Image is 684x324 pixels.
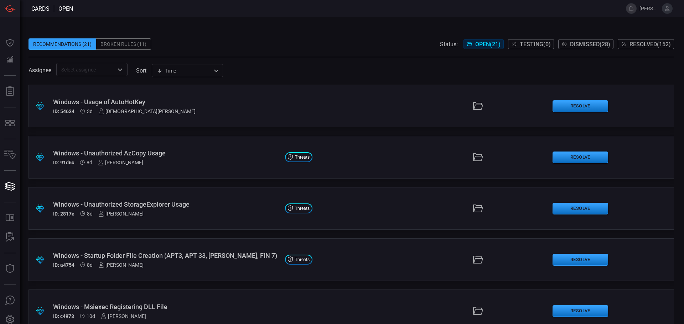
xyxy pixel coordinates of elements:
button: Resolve [553,305,608,317]
button: Threat Intelligence [1,260,19,277]
span: [PERSON_NAME].[PERSON_NAME] [639,6,659,11]
span: Cards [31,5,50,12]
div: [PERSON_NAME] [98,211,144,217]
span: Dismissed ( 28 ) [570,41,610,48]
button: Open(21) [463,39,504,49]
button: Ask Us A Question [1,292,19,309]
span: Aug 12, 2025 3:45 AM [87,262,93,268]
input: Select assignee [58,65,114,74]
button: Resolved(152) [618,39,674,49]
span: Resolved ( 152 ) [629,41,671,48]
span: Threats [295,155,310,159]
span: Testing ( 0 ) [520,41,551,48]
button: Resolve [553,254,608,266]
div: [DEMOGRAPHIC_DATA][PERSON_NAME] [98,108,196,114]
div: [PERSON_NAME] [101,313,146,319]
button: Dashboard [1,34,19,51]
button: MITRE - Detection Posture [1,115,19,132]
span: Threats [295,257,310,262]
label: sort [136,67,146,74]
div: Windows - Unauthorized StorageExplorer Usage [53,201,279,208]
button: Cards [1,178,19,195]
div: Broken Rules (11) [96,38,151,50]
h5: ID: 91d6c [53,160,74,165]
button: Dismissed(28) [558,39,613,49]
span: Aug 12, 2025 3:45 AM [87,211,93,217]
span: open [58,5,73,12]
span: Aug 12, 2025 3:45 AM [87,160,92,165]
span: Aug 09, 2025 10:40 PM [87,313,95,319]
span: Assignee [28,67,51,74]
button: Testing(0) [508,39,554,49]
div: [PERSON_NAME] [98,262,144,268]
div: Windows - Usage of AutoHotKey [53,98,279,106]
span: Open ( 21 ) [475,41,501,48]
button: Resolve [553,203,608,214]
button: Resolve [553,100,608,112]
button: ALERT ANALYSIS [1,229,19,246]
h5: ID: 2817e [53,211,74,217]
h5: ID: a4754 [53,262,74,268]
span: Threats [295,206,310,211]
span: Status: [440,41,458,48]
div: [PERSON_NAME] [98,160,143,165]
div: Recommendations (21) [28,38,96,50]
button: Resolve [553,152,608,163]
div: Windows - Msiexec Registering DLL File [53,303,279,310]
button: Inventory [1,146,19,163]
h5: ID: c4973 [53,313,74,319]
button: Rule Catalog [1,209,19,227]
button: Reports [1,83,19,100]
button: Detections [1,51,19,68]
button: Open [115,65,125,75]
span: Aug 16, 2025 10:55 PM [87,108,93,114]
div: Windows - Unauthorized AzCopy Usage [53,149,279,157]
div: Windows - Startup Folder File Creation (APT3, APT 33, Confucius, FIN 7) [53,252,279,259]
div: Time [157,67,212,74]
h5: ID: 54624 [53,108,74,114]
